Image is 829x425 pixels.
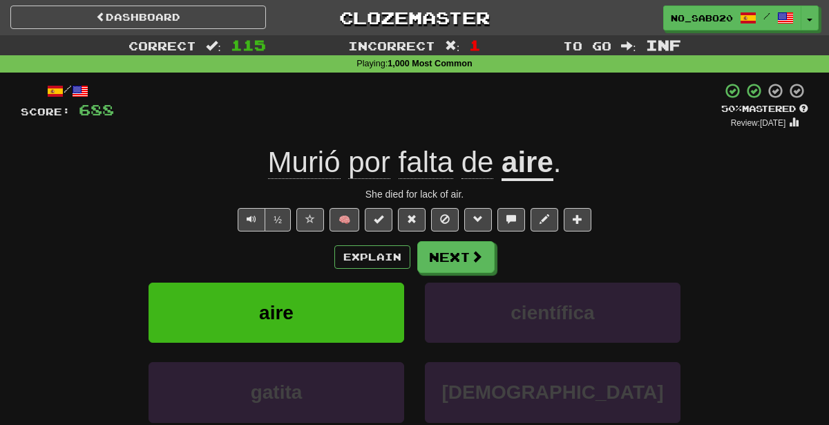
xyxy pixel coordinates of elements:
button: Reset to 0% Mastered (alt+r) [398,208,426,232]
span: Correct [128,39,196,53]
span: 115 [231,37,266,53]
span: Score: [21,106,70,117]
span: 688 [79,101,114,118]
button: científica [425,283,680,343]
a: Clozemaster [287,6,542,30]
button: Edit sentence (alt+d) [531,208,558,232]
button: Ignore sentence (alt+i) [431,208,459,232]
span: . [553,146,562,178]
a: No_Sabo20 / [663,6,801,30]
span: falta [399,146,453,179]
div: Text-to-speech controls [235,208,291,232]
button: Add to collection (alt+a) [564,208,591,232]
button: aire [149,283,404,343]
u: aire [502,146,553,181]
span: aire [259,302,294,323]
button: Set this sentence to 100% Mastered (alt+m) [365,208,392,232]
button: Discuss sentence (alt+u) [497,208,525,232]
button: Favorite sentence (alt+f) [296,208,324,232]
span: [DEMOGRAPHIC_DATA] [442,381,664,403]
button: Play sentence audio (ctl+space) [238,208,265,232]
span: No_Sabo20 [671,12,733,24]
span: : [206,40,221,52]
div: Mastered [721,103,808,115]
span: Incorrect [348,39,435,53]
div: / [21,82,114,100]
span: científica [511,302,594,323]
span: Murió [268,146,341,179]
strong: 1,000 Most Common [388,59,472,68]
button: Next [417,241,495,273]
button: [DEMOGRAPHIC_DATA] [425,362,680,422]
span: : [621,40,636,52]
span: 1 [469,37,481,53]
span: To go [563,39,611,53]
a: Dashboard [10,6,266,29]
button: Explain [334,245,410,269]
span: 50 % [721,103,742,114]
span: por [348,146,390,179]
span: gatita [251,381,303,403]
span: de [461,146,494,179]
button: 🧠 [330,208,359,232]
small: Review: [DATE] [731,118,786,128]
button: gatita [149,362,404,422]
span: : [445,40,460,52]
button: ½ [265,208,291,232]
span: / [763,11,770,21]
span: Inf [646,37,681,53]
button: Grammar (alt+g) [464,208,492,232]
div: She died for lack of air. [21,187,808,201]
